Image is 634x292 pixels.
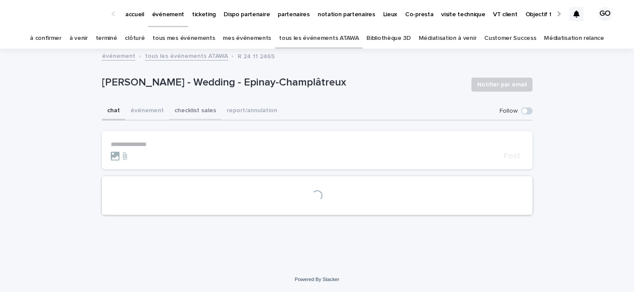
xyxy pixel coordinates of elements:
button: événement [125,102,169,121]
a: terminé [96,28,117,49]
button: checklist sales [169,102,221,121]
button: Notifier par email [471,78,533,92]
a: Powered By Stacker [295,277,339,282]
a: événement [102,50,135,61]
span: Post [504,152,520,160]
a: tous mes événements [152,28,215,49]
a: tous les événements ATAWA [145,50,228,61]
button: chat [102,102,125,121]
div: GO [598,7,612,21]
p: [PERSON_NAME] - Wedding - Epinay-Champlâtreux [102,76,464,89]
a: à confirmer [30,28,62,49]
a: mes événements [223,28,271,49]
a: Customer Success [484,28,536,49]
p: R 24 11 2465 [238,51,275,61]
img: Ls34BcGeRexTGTNfXpUC [18,5,103,23]
a: clôturé [125,28,145,49]
p: Follow [500,107,518,115]
a: tous les événements ATAWA [279,28,359,49]
a: à venir [69,28,88,49]
a: Médiatisation relance [544,28,604,49]
button: report/annulation [221,102,283,121]
button: Post [500,152,524,160]
a: Médiatisation à venir [419,28,477,49]
a: Bibliothèque 3D [366,28,410,49]
span: Notifier par email [477,80,527,89]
